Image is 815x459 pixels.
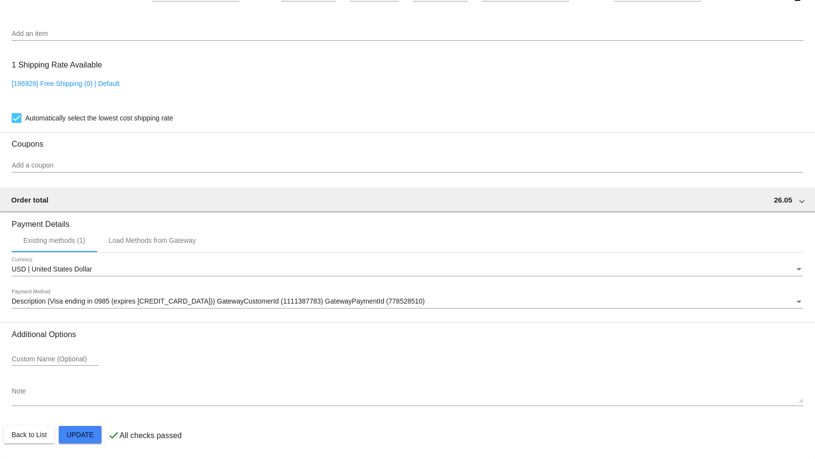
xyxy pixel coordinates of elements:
[11,196,49,204] span: Order total
[12,132,803,149] h3: Coupons
[119,431,182,440] p: All checks passed
[23,237,85,244] div: Existing methods (1)
[774,196,792,204] span: 26.05
[12,298,803,306] mat-select: Payment Method
[12,330,803,339] h3: Additional Options
[12,162,803,170] input: Add a coupon
[67,431,94,439] span: Update
[12,54,102,75] h3: 1 Shipping Rate Available
[12,356,99,363] input: Custom Name (Optional)
[25,112,173,124] span: Automatically select the lowest cost shipping rate
[12,265,92,273] span: USD | United States Dollar
[4,426,54,443] button: Back to List
[59,426,102,443] button: Update
[109,237,196,244] div: Load Methods from Gateway
[12,431,47,439] span: Back to List
[12,266,803,273] mat-select: Currency
[12,80,119,87] a: [186929] Free Shipping (0) | Default
[12,297,425,305] span: Description (Visa ending in 0985 (expires [CREDIT_CARD_DATA])) GatewayCustomerId (1111387783) Gat...
[108,429,119,441] mat-icon: check
[12,212,803,229] h3: Payment Details
[12,30,803,38] input: Add an item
